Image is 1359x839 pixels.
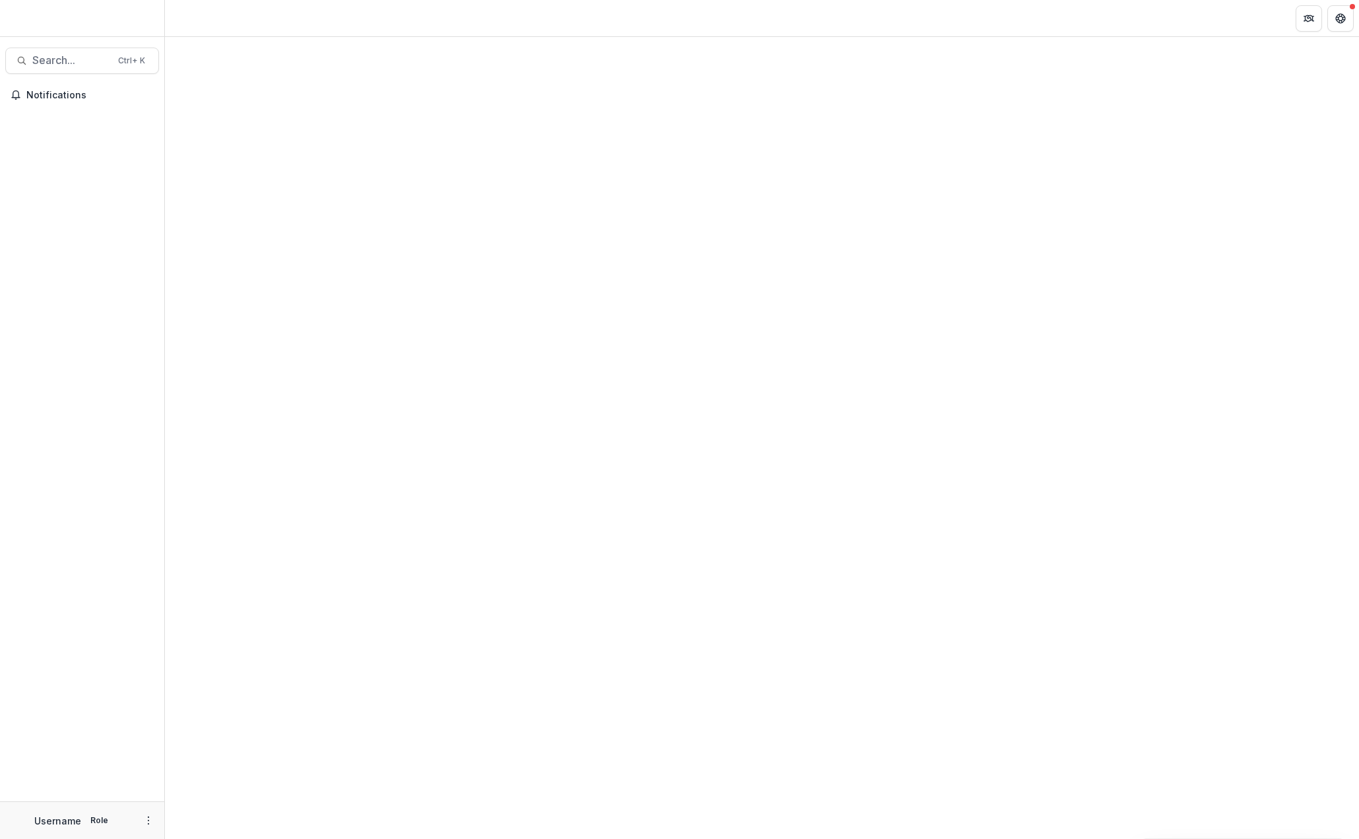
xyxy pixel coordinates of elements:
[32,54,110,67] span: Search...
[170,9,226,28] nav: breadcrumb
[86,815,112,826] p: Role
[141,813,156,828] button: More
[1327,5,1354,32] button: Get Help
[5,48,159,74] button: Search...
[115,53,148,68] div: Ctrl + K
[1296,5,1322,32] button: Partners
[34,814,81,828] p: Username
[26,90,154,101] span: Notifications
[5,84,159,106] button: Notifications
